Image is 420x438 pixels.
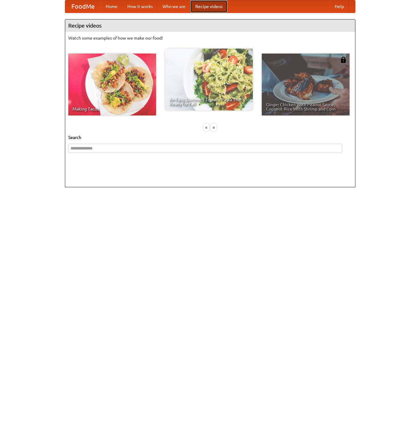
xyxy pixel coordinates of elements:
a: An Easy, Summery Tomato Pasta That's Ready for Fall [165,49,253,111]
a: Recipe videos [190,0,227,13]
p: Watch some examples of how we make our food! [68,35,352,41]
a: FoodMe [65,0,101,13]
h4: Recipe videos [65,20,355,32]
span: An Easy, Summery Tomato Pasta That's Ready for Fall [169,98,248,106]
a: Making Tacos [68,54,156,115]
h5: Search [68,134,352,141]
a: Home [101,0,122,13]
a: Who we are [158,0,190,13]
span: Making Tacos [73,107,152,111]
a: How it works [122,0,158,13]
img: 483408.png [340,57,346,63]
div: « [204,124,209,131]
a: Help [330,0,349,13]
div: » [211,124,216,131]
